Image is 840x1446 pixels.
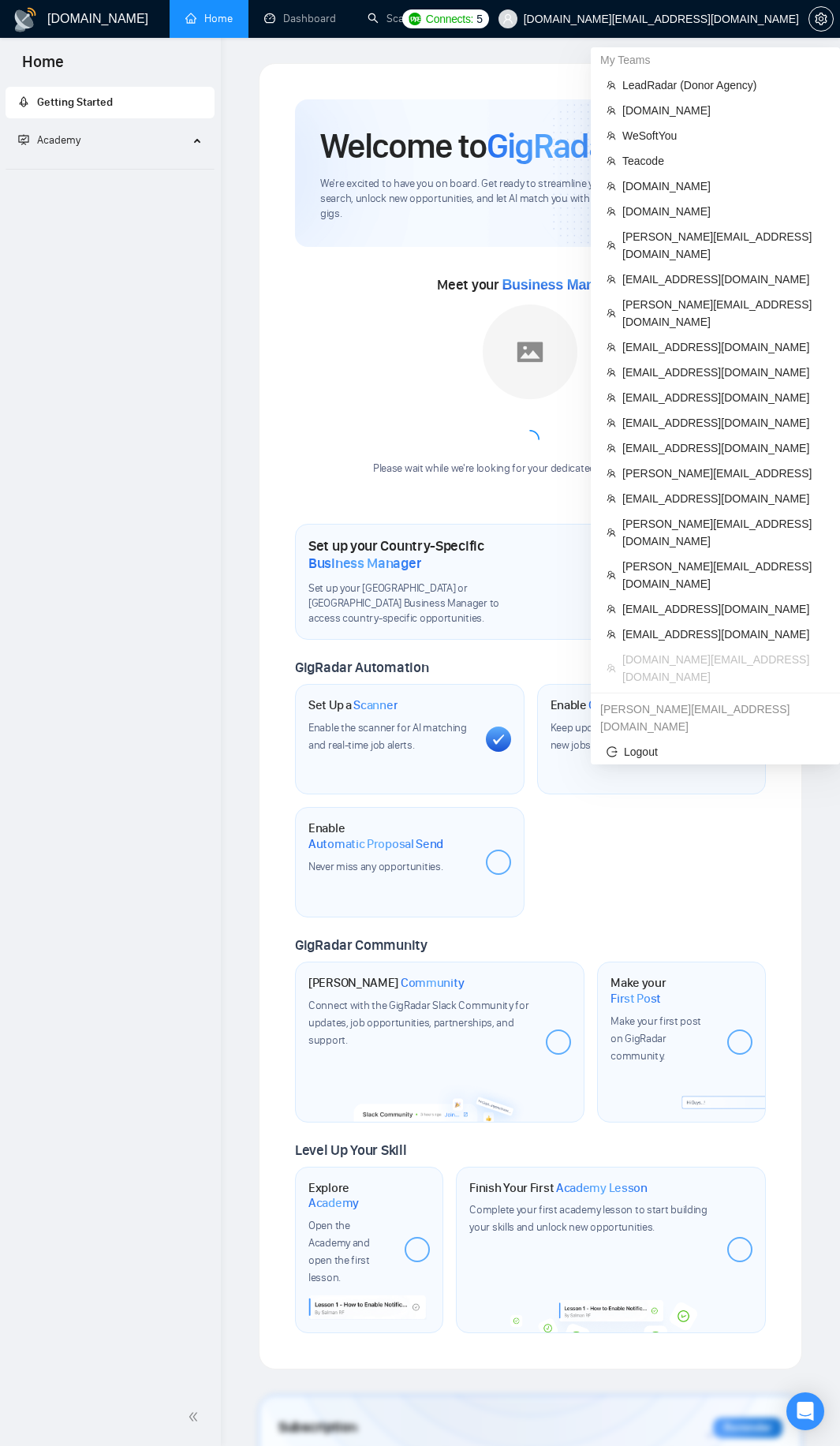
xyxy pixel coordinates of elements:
[622,102,824,119] span: [DOMAIN_NAME]
[622,296,824,331] span: [PERSON_NAME][EMAIL_ADDRESS][DOMAIN_NAME]
[469,1180,647,1196] h1: Finish Your First
[622,271,824,288] span: [EMAIL_ADDRESS][DOMAIN_NAME]
[426,10,473,28] span: Connects:
[6,87,215,118] li: Getting Started
[591,697,840,739] div: oleksandr.b+1@gigradar.io
[37,95,113,109] span: Getting Started
[607,80,616,90] span: team
[308,1195,359,1211] span: Academy
[607,604,616,614] span: team
[622,515,824,550] span: [PERSON_NAME][EMAIL_ADDRESS][DOMAIN_NAME]
[786,1392,824,1430] div: Open Intercom Messenger
[295,1141,406,1159] span: Level Up Your Skill
[622,600,824,618] span: [EMAIL_ADDRESS][DOMAIN_NAME]
[622,414,824,432] span: [EMAIL_ADDRESS][DOMAIN_NAME]
[607,181,616,191] span: team
[622,558,824,592] span: [PERSON_NAME][EMAIL_ADDRESS][DOMAIN_NAME]
[622,439,824,457] span: [EMAIL_ADDRESS][DOMAIN_NAME]
[18,96,29,107] span: rocket
[308,581,530,626] span: Set up your [GEOGRAPHIC_DATA] or [GEOGRAPHIC_DATA] Business Manager to access country-specific op...
[368,12,426,25] a: searchScanner
[6,163,215,173] li: Academy Homepage
[713,1418,782,1438] div: Reminder
[622,177,824,195] span: [DOMAIN_NAME]
[551,721,708,752] span: Keep updated on top matches and new jobs.
[13,7,38,32] img: logo
[622,465,824,482] span: [PERSON_NAME][EMAIL_ADDRESS]
[188,1409,203,1425] span: double-left
[295,936,427,954] span: GigRadar Community
[503,1300,719,1332] img: academy-bg.png
[18,133,80,147] span: Academy
[469,1203,707,1234] span: Complete your first academy lesson to start building your skills and unlock new opportunities.
[607,368,616,377] span: team
[308,1180,392,1211] h1: Explore
[308,697,398,713] h1: Set Up a
[622,364,824,381] span: [EMAIL_ADDRESS][DOMAIN_NAME]
[308,975,465,991] h1: [PERSON_NAME]
[308,999,529,1047] span: Connect with the GigRadar Slack Community for updates, job opportunities, partnerships, and support.
[401,975,465,991] span: Community
[622,389,824,406] span: [EMAIL_ADDRESS][DOMAIN_NAME]
[278,1414,357,1441] span: Subscription
[607,156,616,166] span: team
[364,461,697,476] div: Please wait while we're looking for your dedicated business manager...
[622,490,824,507] span: [EMAIL_ADDRESS][DOMAIN_NAME]
[308,721,467,752] span: Enable the scanner for AI matching and real-time job alerts.
[37,133,80,147] span: Academy
[308,1219,370,1284] span: Open the Academy and open the first lesson.
[483,305,577,399] img: placeholder.png
[622,203,824,220] span: [DOMAIN_NAME]
[622,338,824,356] span: [EMAIL_ADDRESS][DOMAIN_NAME]
[622,77,824,94] span: LeadRadar (Donor Agency)
[607,241,616,250] span: team
[521,430,539,449] span: loading
[607,443,616,453] span: team
[502,277,623,293] span: Business Manager
[353,1080,526,1121] img: slackcommunity-bg.png
[622,626,824,643] span: [EMAIL_ADDRESS][DOMAIN_NAME]
[308,537,530,572] h1: Set up your Country-Specific
[264,12,336,25] a: dashboardDashboard
[556,1180,648,1196] span: Academy Lesson
[607,570,616,580] span: team
[607,494,616,503] span: team
[808,13,834,25] a: setting
[607,308,616,318] span: team
[607,663,616,673] span: team
[681,1096,765,1109] img: firstpost-bg.png
[607,131,616,140] span: team
[607,630,616,639] span: team
[809,13,833,25] span: setting
[607,743,824,760] span: Logout
[308,836,443,852] span: Automatic Proposal Send
[607,393,616,402] span: team
[607,342,616,352] span: team
[610,991,661,1007] span: First Post
[622,152,824,170] span: Teacode
[295,659,428,676] span: GigRadar Automation
[591,47,840,73] div: My Teams
[607,528,616,537] span: team
[353,697,398,713] span: Scanner
[610,975,715,1006] h1: Make your
[607,469,616,478] span: team
[551,697,689,713] h1: Enable
[320,177,637,222] span: We're excited to have you on board. Get ready to streamline your job search, unlock new opportuni...
[607,275,616,284] span: team
[607,207,616,216] span: team
[487,125,616,167] span: GigRadar
[9,50,77,84] span: Home
[185,12,233,25] a: homeHome
[622,127,824,144] span: WeSoftYou
[607,106,616,115] span: team
[607,418,616,428] span: team
[622,228,824,263] span: [PERSON_NAME][EMAIL_ADDRESS][DOMAIN_NAME]
[308,860,442,873] span: Never miss any opportunities.
[622,651,824,686] span: [DOMAIN_NAME][EMAIL_ADDRESS][DOMAIN_NAME]
[502,13,513,24] span: user
[610,1014,701,1063] span: Make your first post on GigRadar community.
[437,276,623,293] span: Meet your
[607,746,618,757] span: logout
[808,6,834,32] button: setting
